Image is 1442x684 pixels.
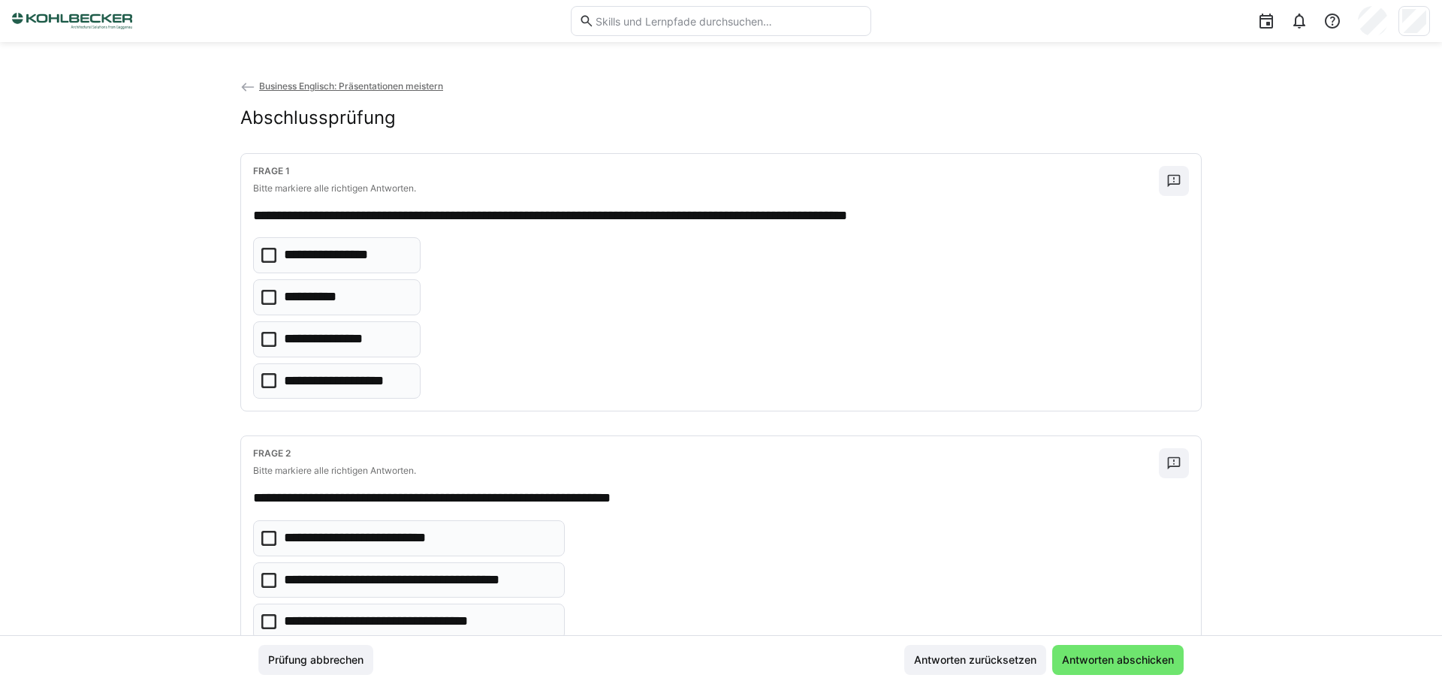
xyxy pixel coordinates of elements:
span: Antworten zurücksetzen [912,652,1039,667]
h4: Frage 2 [253,448,1159,459]
h4: Frage 1 [253,166,1159,176]
span: Antworten abschicken [1060,652,1176,667]
span: Prüfung abbrechen [266,652,366,667]
button: Prüfung abbrechen [258,645,373,675]
a: Business Englisch: Präsentationen meistern [240,80,443,92]
h2: Abschlussprüfung [240,107,396,129]
span: Business Englisch: Präsentationen meistern [259,80,443,92]
p: Bitte markiere alle richtigen Antworten. [253,465,1159,477]
button: Antworten abschicken [1052,645,1184,675]
button: Antworten zurücksetzen [904,645,1046,675]
p: Bitte markiere alle richtigen Antworten. [253,182,1159,194]
input: Skills und Lernpfade durchsuchen… [594,14,863,28]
